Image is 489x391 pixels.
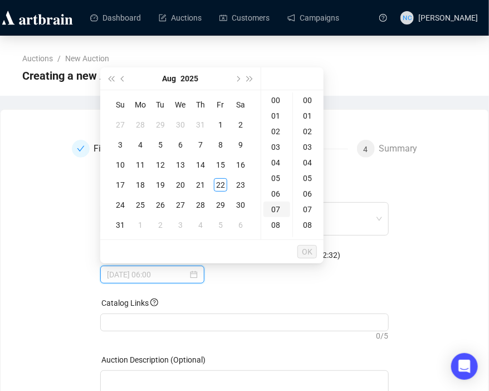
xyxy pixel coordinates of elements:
[150,175,170,195] td: 2025-08-19
[150,299,158,306] span: question-circle
[130,135,150,155] td: 2025-08-04
[295,202,322,217] div: 07
[134,138,147,151] div: 4
[211,115,231,135] td: 2025-08-01
[22,67,138,85] span: Creating a new Auction
[114,218,127,232] div: 31
[194,158,207,172] div: 14
[451,353,478,380] div: Open Intercom Messenger
[134,198,147,212] div: 25
[295,108,322,124] div: 01
[170,135,190,155] td: 2025-08-06
[114,138,127,151] div: 3
[231,195,251,215] td: 2025-08-30
[234,198,247,212] div: 30
[244,67,256,90] button: Next year (Control + right)
[170,115,190,135] td: 2025-07-30
[170,215,190,235] td: 2025-09-03
[234,138,247,151] div: 9
[194,198,207,212] div: 28
[379,140,418,158] div: Summary
[150,135,170,155] td: 2025-08-05
[263,233,290,248] div: 09
[130,175,150,195] td: 2025-08-18
[263,202,290,217] div: 07
[231,155,251,175] td: 2025-08-16
[211,175,231,195] td: 2025-08-22
[130,115,150,135] td: 2025-07-28
[63,52,111,65] a: New Auction
[174,138,187,151] div: 6
[100,331,388,340] div: 0 / 5
[234,178,247,192] div: 23
[154,158,167,172] div: 12
[150,155,170,175] td: 2025-08-12
[295,233,322,248] div: 09
[170,155,190,175] td: 2025-08-13
[94,140,121,158] div: Files
[130,195,150,215] td: 2025-08-25
[357,140,418,158] div: 4Summary
[234,218,247,232] div: 6
[174,158,187,172] div: 13
[57,52,61,65] li: /
[159,3,202,32] a: Auctions
[110,95,130,115] th: Su
[379,14,387,22] span: question-circle
[174,198,187,212] div: 27
[150,95,170,115] th: Tu
[263,124,290,139] div: 02
[110,115,130,135] td: 2025-07-27
[263,139,290,155] div: 03
[181,67,199,90] button: Choose a year
[194,218,207,232] div: 4
[263,108,290,124] div: 01
[214,118,227,131] div: 1
[114,158,127,172] div: 10
[134,218,147,232] div: 1
[211,135,231,155] td: 2025-08-08
[150,115,170,135] td: 2025-07-29
[170,95,190,115] th: We
[190,95,211,115] th: Th
[295,139,322,155] div: 03
[211,195,231,215] td: 2025-08-29
[107,268,188,281] input: Select date
[364,145,368,154] span: 4
[154,138,167,151] div: 5
[174,218,187,232] div: 3
[234,158,247,172] div: 16
[130,215,150,235] td: 2025-09-01
[263,217,290,233] div: 08
[219,3,270,32] a: Customers
[114,178,127,192] div: 17
[403,12,412,23] span: NC
[214,138,227,151] div: 8
[295,170,322,186] div: 05
[174,178,187,192] div: 20
[154,218,167,232] div: 2
[295,155,322,170] div: 04
[77,145,85,153] span: check
[263,170,290,186] div: 05
[134,158,147,172] div: 11
[234,118,247,131] div: 2
[263,186,290,202] div: 06
[231,115,251,135] td: 2025-08-02
[150,215,170,235] td: 2025-09-02
[114,198,127,212] div: 24
[170,175,190,195] td: 2025-08-20
[130,95,150,115] th: Mo
[20,52,55,65] a: Auctions
[174,118,187,131] div: 30
[105,67,117,90] button: Last year (Control + left)
[418,13,478,22] span: [PERSON_NAME]
[287,3,339,32] a: Campaigns
[190,155,211,175] td: 2025-08-14
[194,178,207,192] div: 21
[110,215,130,235] td: 2025-08-31
[163,67,177,90] button: Choose a month
[134,178,147,192] div: 18
[190,115,211,135] td: 2025-07-31
[231,135,251,155] td: 2025-08-09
